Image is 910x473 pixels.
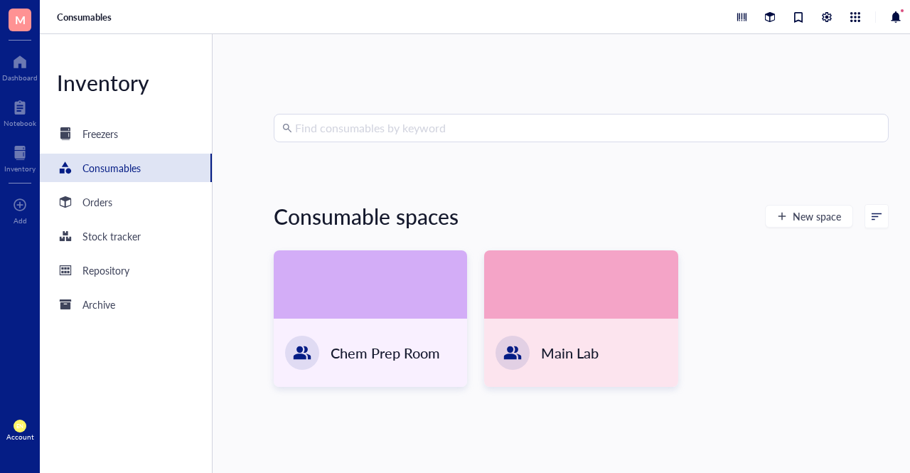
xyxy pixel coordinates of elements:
div: Consumable spaces [274,202,459,230]
div: Inventory [4,164,36,173]
a: Freezers [40,119,212,148]
a: Consumables [57,11,114,23]
div: Repository [82,262,129,278]
div: Account [6,432,34,441]
div: Main Lab [541,343,599,363]
a: Orders [40,188,212,216]
button: New space [765,205,853,228]
a: Notebook [4,96,36,127]
div: Chem Prep Room [331,343,440,363]
div: Freezers [82,126,118,142]
div: Stock tracker [82,228,141,244]
span: New space [793,211,841,222]
div: Orders [82,194,112,210]
a: Stock tracker [40,222,212,250]
a: Archive [40,290,212,319]
div: Inventory [40,68,212,97]
div: Dashboard [2,73,38,82]
div: Notebook [4,119,36,127]
div: Archive [82,297,115,312]
a: Dashboard [2,51,38,82]
span: EN [16,422,24,429]
div: Add [14,216,27,225]
div: Consumables [82,160,141,176]
a: Inventory [4,142,36,173]
a: Repository [40,256,212,285]
a: Consumables [40,154,212,182]
span: M [15,11,26,28]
